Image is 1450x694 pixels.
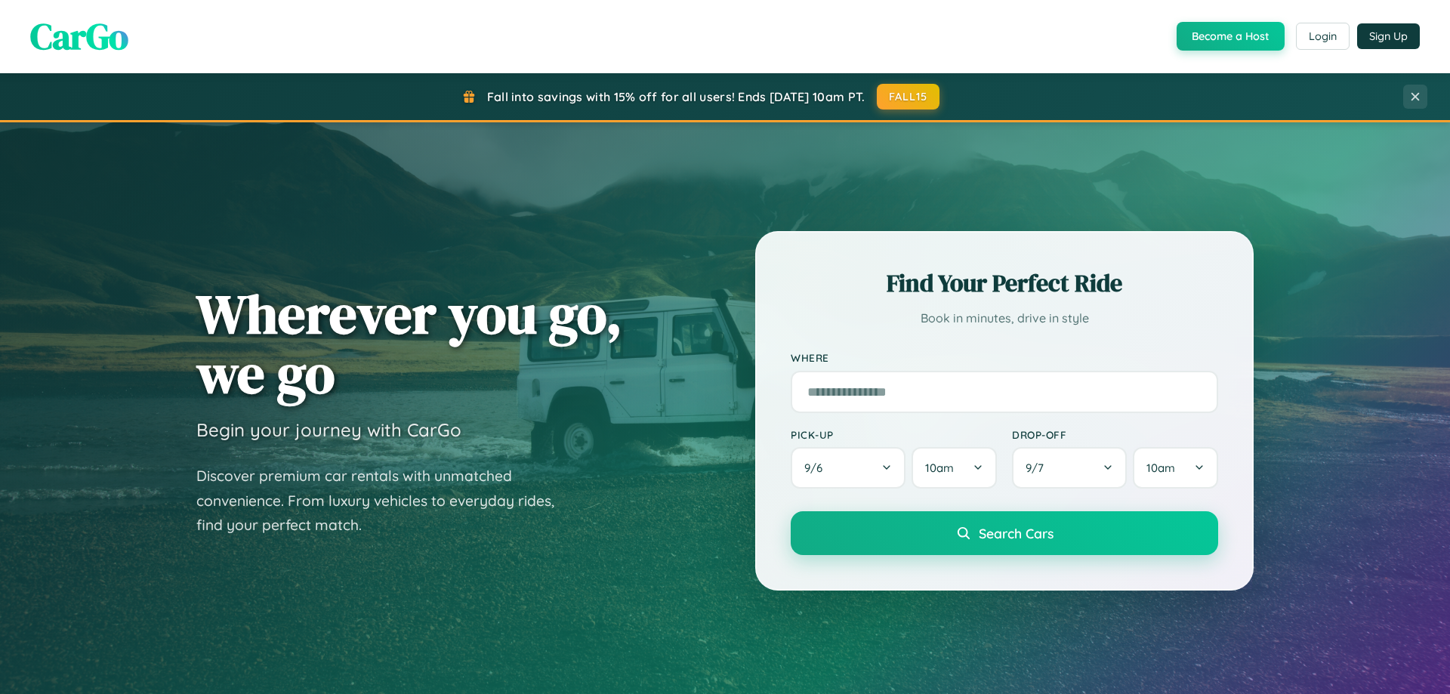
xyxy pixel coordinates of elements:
[1012,447,1127,489] button: 9/7
[804,461,830,475] span: 9 / 6
[1177,22,1285,51] button: Become a Host
[979,525,1054,541] span: Search Cars
[791,307,1218,329] p: Book in minutes, drive in style
[791,352,1218,365] label: Where
[877,84,940,109] button: FALL15
[1133,447,1218,489] button: 10am
[1296,23,1350,50] button: Login
[1146,461,1175,475] span: 10am
[1357,23,1420,49] button: Sign Up
[791,511,1218,555] button: Search Cars
[791,428,997,441] label: Pick-up
[196,418,461,441] h3: Begin your journey with CarGo
[196,464,574,538] p: Discover premium car rentals with unmatched convenience. From luxury vehicles to everyday rides, ...
[791,447,905,489] button: 9/6
[912,447,997,489] button: 10am
[30,11,128,61] span: CarGo
[196,284,622,403] h1: Wherever you go, we go
[1026,461,1051,475] span: 9 / 7
[487,89,865,104] span: Fall into savings with 15% off for all users! Ends [DATE] 10am PT.
[925,461,954,475] span: 10am
[791,267,1218,300] h2: Find Your Perfect Ride
[1012,428,1218,441] label: Drop-off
